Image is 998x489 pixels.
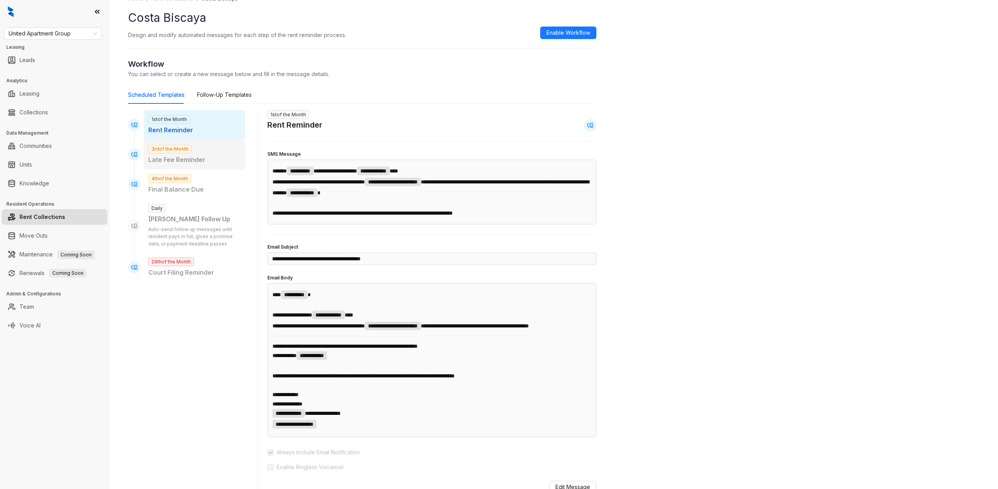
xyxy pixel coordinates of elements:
a: Leads [20,52,35,68]
li: Leasing [2,86,107,101]
span: 1st of the Month [148,115,190,124]
h3: Resident Operations [6,201,109,208]
a: Units [20,157,32,172]
a: RenewalsComing Soon [20,265,87,281]
a: Collections [20,105,48,120]
h2: Workflow [128,58,596,70]
li: Move Outs [2,228,107,244]
h3: Admin & Configurations [6,290,109,297]
p: Final Balance Due [148,185,240,194]
h3: Data Management [6,130,109,137]
div: [PERSON_NAME] Follow Up [148,214,240,224]
a: Communities [20,138,52,154]
span: Enable Ringless Voicemail [274,463,347,471]
div: Scheduled Templates [128,91,185,99]
h3: Leasing [6,44,109,51]
li: Units [2,157,107,172]
p: Rent Reminder [148,125,240,135]
span: 3rd of the Month [148,145,192,153]
a: Knowledge [20,176,49,191]
p: Late Fee Reminder [148,155,240,165]
span: Coming Soon [49,269,87,277]
button: Enable Workflow [540,27,596,39]
li: Renewals [2,265,107,281]
span: Always Include Email Notification [274,448,363,457]
h1: Costa Biscaya [128,9,596,27]
li: Communities [2,138,107,154]
a: Voice AI [20,318,41,333]
h4: SMS Message [267,151,596,158]
p: You can select or create a new message below and fill in the message details. [128,70,596,78]
h4: Email Subject [267,244,596,251]
li: Voice AI [2,318,107,333]
span: Coming Soon [57,251,95,259]
p: Design and modify automated messages for each step of the rent reminder process. [128,31,346,39]
a: Rent Collections [20,209,65,225]
h3: Analytics [6,77,109,84]
img: logo [8,6,14,17]
li: Team [2,299,107,315]
li: Rent Collections [2,209,107,225]
h4: Email Body [267,274,596,282]
span: Daily [148,204,166,213]
span: 1st of the Month [267,110,309,119]
p: Auto-send follow up messages until resident pays in full, gives a promise date, or payment deadli... [148,226,240,248]
a: Move Outs [20,228,48,244]
li: Collections [2,105,107,120]
span: United Apartment Group [9,28,97,39]
span: Enable Workflow [546,28,590,37]
li: Knowledge [2,176,107,191]
a: Team [20,299,34,315]
a: Leasing [20,86,39,101]
span: 29th of the Month [148,258,194,266]
p: Court Filing Reminder [148,268,240,277]
span: 4th of the Month [148,174,191,183]
h2: Rent Reminder [267,119,322,131]
div: Follow-Up Templates [197,91,252,99]
li: Leads [2,52,107,68]
li: Maintenance [2,247,107,262]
